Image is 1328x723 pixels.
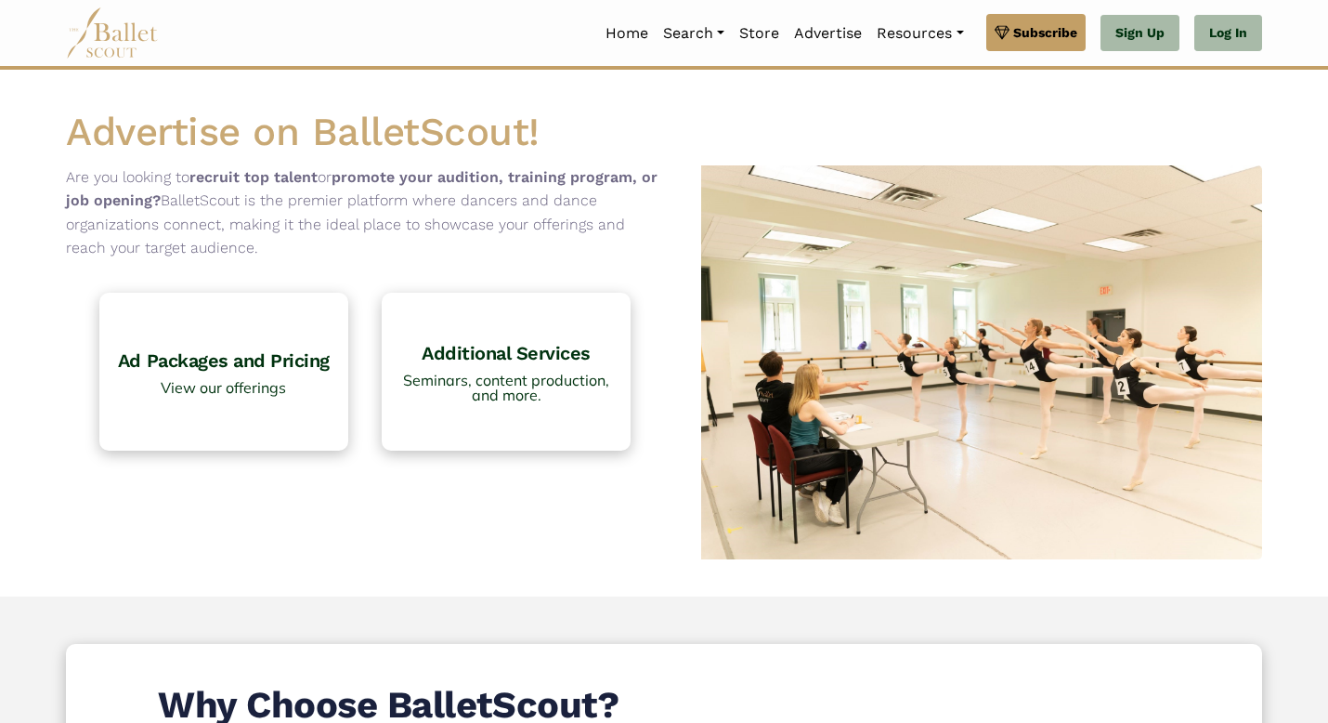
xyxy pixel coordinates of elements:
a: Log In [1194,15,1262,52]
span: Subscribe [1013,22,1077,43]
img: gem.svg [995,22,1009,43]
h4: Ad Packages and Pricing [109,348,339,373]
a: Store [732,14,787,53]
h4: Additional Services [391,341,621,365]
a: Advertise [787,14,869,53]
h1: Advertise on BalletScout! [66,107,1262,158]
a: Search [656,14,732,53]
a: Resources [869,14,970,53]
a: Home [598,14,656,53]
a: Sign Up [1100,15,1179,52]
a: Additional Services Seminars, content production, and more. [382,293,631,451]
b: promote your audition, training program, or job opening? [66,168,657,210]
p: Are you looking to or BalletScout is the premier platform where dancers and dance organizations c... [66,165,664,260]
b: recruit top talent [189,168,318,186]
img: Ballerinas at an audition [664,165,1262,560]
a: Ad Packages and Pricing View our offerings [99,293,348,451]
span: View our offerings [109,380,339,395]
a: Subscribe [986,14,1086,51]
span: Seminars, content production, and more. [391,373,621,402]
